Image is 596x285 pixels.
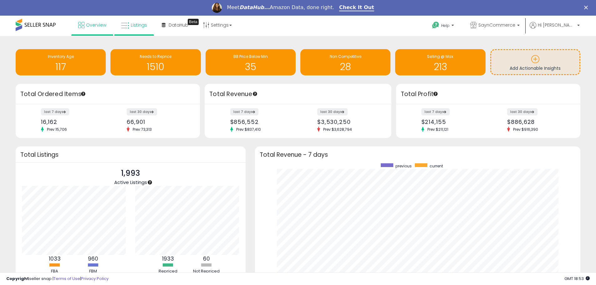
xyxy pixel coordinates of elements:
[162,255,174,262] b: 1933
[114,62,197,72] h1: 1510
[433,91,438,97] div: Tooltip anchor
[510,127,541,132] span: Prev: $916,390
[538,22,575,28] span: Hi [PERSON_NAME]
[441,23,450,28] span: Help
[86,22,106,28] span: Overview
[424,127,451,132] span: Prev: $211,121
[188,268,225,274] div: Not Repriced
[507,119,569,125] div: $886,628
[233,127,264,132] span: Prev: $837,410
[6,276,29,282] strong: Copyright
[401,90,576,99] h3: Total Profit
[209,62,293,72] h1: 35
[507,108,537,115] label: last 30 days
[131,22,147,28] span: Listings
[203,255,210,262] b: 60
[478,22,515,28] span: SaynCommerce
[130,127,155,132] span: Prev: 73,313
[127,108,157,115] label: last 30 days
[6,276,109,282] div: seller snap | |
[260,152,576,157] h3: Total Revenue - 7 days
[157,16,193,34] a: DataHub
[198,16,237,34] a: Settings
[584,6,590,9] div: Close
[206,49,296,75] a: BB Price Below Min 35
[398,62,482,72] h1: 213
[116,16,152,34] a: Listings
[395,163,412,169] span: previous
[41,108,69,115] label: last 7 days
[88,255,98,262] b: 960
[421,119,484,125] div: $214,155
[127,119,189,125] div: 66,901
[230,119,293,125] div: $856,552
[491,50,579,74] a: Add Actionable Insights
[169,22,188,28] span: DataHub
[20,152,241,157] h3: Total Listings
[530,22,580,36] a: Hi [PERSON_NAME]
[53,276,80,282] a: Terms of Use
[421,108,450,115] label: last 7 days
[466,16,524,36] a: SaynCommerce
[320,127,355,132] span: Prev: $3,628,794
[427,54,453,59] span: Selling @ Max
[252,91,258,97] div: Tooltip anchor
[20,90,195,99] h3: Total Ordered Items
[36,268,74,274] div: FBA
[317,119,380,125] div: $3,530,250
[432,21,440,29] i: Get Help
[74,16,111,34] a: Overview
[49,255,61,262] b: 1033
[19,62,103,72] h1: 117
[140,54,171,59] span: Needs to Reprice
[114,167,147,179] p: 1,993
[48,54,74,59] span: Inventory Age
[564,276,590,282] span: 2025-10-6 18:53 GMT
[81,276,109,282] a: Privacy Policy
[209,90,387,99] h3: Total Revenue
[80,91,86,97] div: Tooltip anchor
[110,49,201,75] a: Needs to Reprice 1510
[395,49,485,75] a: Selling @ Max 213
[427,17,460,36] a: Help
[147,180,153,185] div: Tooltip anchor
[188,19,199,25] div: Tooltip anchor
[303,62,387,72] h1: 28
[149,268,187,274] div: Repriced
[74,268,112,274] div: FBM
[233,54,268,59] span: BB Price Below Min
[330,54,361,59] span: Non Competitive
[227,4,334,11] div: Meet Amazon Data, done right.
[114,179,147,186] span: Active Listings
[44,127,70,132] span: Prev: 15,706
[510,65,561,71] span: Add Actionable Insights
[16,49,106,75] a: Inventory Age 117
[317,108,348,115] label: last 30 days
[41,119,103,125] div: 16,162
[212,3,222,13] img: Profile image for Georgie
[230,108,258,115] label: last 7 days
[430,163,443,169] span: current
[339,4,374,11] a: Check It Out
[300,49,390,75] a: Non Competitive 28
[239,4,270,10] i: DataHub...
